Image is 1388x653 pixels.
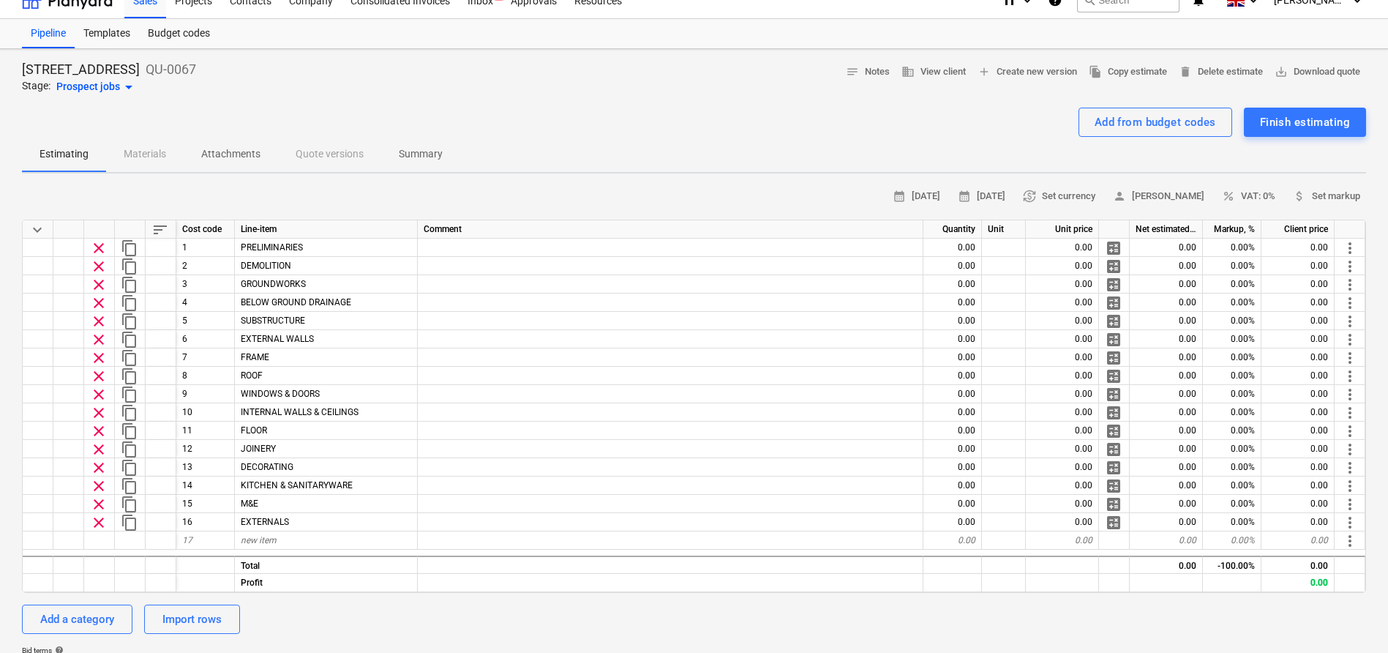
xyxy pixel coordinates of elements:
[923,385,982,403] div: 0.00
[241,517,289,527] span: EXTERNALS
[1026,348,1099,367] div: 0.00
[1105,441,1122,458] span: Manage detailed breakdown for the row
[1026,220,1099,239] div: Unit price
[22,19,75,48] div: Pipeline
[1105,313,1122,330] span: Manage detailed breakdown for the row
[1083,61,1173,83] button: Copy estimate
[1105,514,1122,531] span: Manage detailed breakdown for the row
[923,477,982,495] div: 0.00
[923,275,982,294] div: 0.00
[139,19,219,48] a: Budget codes
[1261,531,1335,550] div: 0.00
[241,535,277,545] span: new item
[1095,113,1216,132] div: Add from budget codes
[846,65,859,78] span: notes
[1130,477,1203,495] div: 0.00
[176,348,235,367] div: 7
[1261,556,1335,574] div: 0.00
[176,495,235,513] div: 15
[176,294,235,312] div: 4
[90,294,108,312] span: Remove row
[176,275,235,294] div: 3
[56,78,138,96] div: Prospect jobs
[1216,185,1281,208] button: VAT: 0%
[1293,190,1306,203] span: attach_money
[958,188,1005,205] span: [DATE]
[901,64,966,81] span: View client
[1341,496,1359,513] span: More actions
[1261,367,1335,385] div: 0.00
[1275,65,1288,78] span: save_alt
[1341,441,1359,458] span: More actions
[90,477,108,495] span: Remove row
[1341,349,1359,367] span: More actions
[1026,385,1099,403] div: 0.00
[121,404,138,422] span: Duplicate row
[840,61,896,83] button: Notes
[1130,294,1203,312] div: 0.00
[399,146,443,162] p: Summary
[1130,312,1203,330] div: 0.00
[241,279,306,289] span: GROUNDWORKS
[418,220,923,239] div: Comment
[22,78,50,96] p: Stage:
[1293,188,1360,205] span: Set markup
[1261,422,1335,440] div: 0.00
[1173,61,1269,83] button: Delete estimate
[1105,386,1122,403] span: Manage detailed breakdown for the row
[1203,495,1261,513] div: 0.00%
[121,514,138,531] span: Duplicate row
[176,422,235,440] div: 11
[176,440,235,458] div: 12
[923,348,982,367] div: 0.00
[121,496,138,513] span: Duplicate row
[90,331,108,348] span: Remove row
[121,386,138,403] span: Duplicate row
[1261,220,1335,239] div: Client price
[1275,64,1360,81] span: Download quote
[1261,275,1335,294] div: 0.00
[1026,403,1099,422] div: 0.00
[978,65,991,78] span: add
[1105,276,1122,294] span: Manage detailed breakdown for the row
[1130,440,1203,458] div: 0.00
[176,385,235,403] div: 9
[1203,531,1261,550] div: 0.00%
[1260,113,1350,132] div: Finish estimating
[1130,403,1203,422] div: 0.00
[1105,239,1122,257] span: Manage detailed breakdown for the row
[1261,403,1335,422] div: 0.00
[1130,239,1203,257] div: 0.00
[176,257,235,275] div: 2
[1130,513,1203,531] div: 0.00
[923,367,982,385] div: 0.00
[176,367,235,385] div: 8
[1017,185,1101,208] button: Set currency
[1341,239,1359,257] span: More actions
[1026,312,1099,330] div: 0.00
[1341,514,1359,531] span: More actions
[90,514,108,531] span: Remove row
[1179,64,1263,81] span: Delete estimate
[1026,330,1099,348] div: 0.00
[1026,422,1099,440] div: 0.00
[1105,459,1122,477] span: Manage detailed breakdown for the row
[151,221,169,239] span: Sort rows within table
[923,294,982,312] div: 0.00
[1261,348,1335,367] div: 0.00
[1341,532,1359,550] span: More actions
[901,65,915,78] span: business
[1261,458,1335,477] div: 0.00
[1203,440,1261,458] div: 0.00%
[1105,496,1122,513] span: Manage detailed breakdown for the row
[121,239,138,257] span: Duplicate row
[1026,513,1099,531] div: 0.00
[1341,386,1359,403] span: More actions
[241,389,320,399] span: WINDOWS & DOORS
[982,220,1026,239] div: Unit
[1261,257,1335,275] div: 0.00
[121,441,138,458] span: Duplicate row
[1179,65,1192,78] span: delete
[1105,477,1122,495] span: Manage detailed breakdown for the row
[923,513,982,531] div: 0.00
